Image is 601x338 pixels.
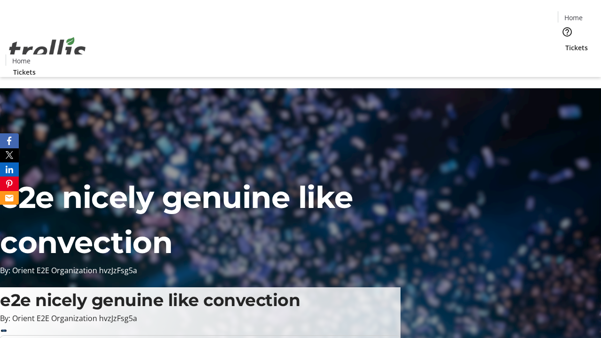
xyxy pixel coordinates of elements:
button: Help [558,23,577,41]
img: Orient E2E Organization hvzJzFsg5a's Logo [6,27,89,74]
a: Tickets [558,43,595,53]
button: Cart [558,53,577,71]
a: Home [558,13,588,23]
span: Tickets [565,43,588,53]
span: Home [564,13,583,23]
span: Home [12,56,31,66]
a: Home [6,56,36,66]
span: Tickets [13,67,36,77]
a: Tickets [6,67,43,77]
